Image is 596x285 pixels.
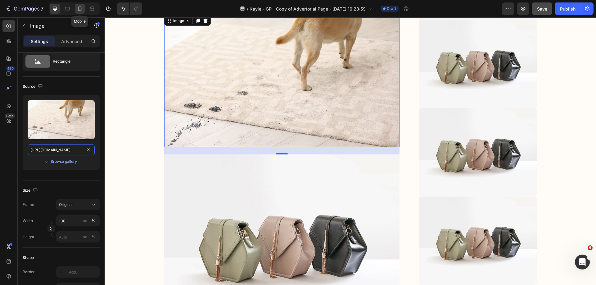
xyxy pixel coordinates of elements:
button: Save [532,2,552,15]
img: image_demo.jpg [314,179,432,268]
span: / [247,6,248,12]
div: Image [67,1,81,6]
p: Image [30,22,83,29]
label: Width [23,218,33,224]
div: % [92,218,95,224]
div: px [83,234,87,240]
span: Save [537,6,547,11]
button: 7 [2,2,46,15]
div: Border [23,269,35,275]
p: 7 [41,5,43,12]
div: Browse gallery [51,159,77,164]
input: px% [56,215,100,226]
button: px [90,233,97,241]
div: Undo/Redo [117,2,142,15]
div: % [92,234,95,240]
input: px% [56,231,100,243]
p: Advanced [61,38,82,45]
div: Shape [23,255,34,261]
img: image_demo.jpg [314,3,432,91]
div: Source [23,82,44,91]
span: or [45,158,49,165]
button: Original [56,199,100,210]
span: Kayle - GP - Copy of Advertorial Page - [DATE] 16:23:59 [250,6,366,12]
button: Browse gallery [50,158,77,165]
div: Rectangle [53,54,91,69]
iframe: Intercom live chat [575,255,590,269]
button: Publish [555,2,581,15]
img: preview-image [28,100,95,139]
button: % [81,233,88,241]
button: % [81,217,88,225]
span: Original [59,202,73,207]
input: https://example.com/image.jpg [28,144,95,155]
div: Size [23,186,39,195]
label: Frame [23,202,34,207]
div: Publish [560,6,576,12]
div: 450 [6,66,15,71]
p: Settings [31,38,48,45]
div: Beta [5,114,15,118]
button: px [90,217,97,225]
iframe: Design area [105,17,596,285]
div: Add... [69,269,98,275]
span: 6 [588,245,593,250]
img: image_demo.jpg [314,91,432,179]
div: px [83,218,87,224]
span: Draft [387,6,396,11]
label: Height [23,234,34,240]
